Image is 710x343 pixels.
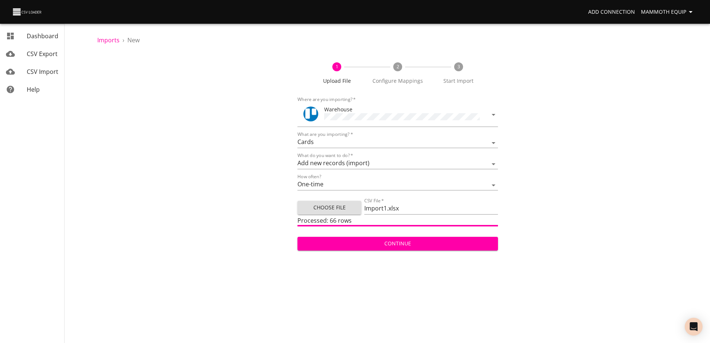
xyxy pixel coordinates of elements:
[297,153,353,158] label: What do you want to do?
[27,32,58,40] span: Dashboard
[27,50,58,58] span: CSV Export
[303,239,492,248] span: Continue
[297,102,498,127] div: ToolWarehouse
[303,107,318,121] img: Trello
[303,107,318,121] div: Tool
[27,85,40,94] span: Help
[457,63,460,70] text: 3
[685,318,703,336] div: Open Intercom Messenger
[638,5,698,19] button: Mammoth Equip
[297,216,352,225] span: Processed: 66 rows
[127,36,140,44] span: New
[27,68,58,76] span: CSV Import
[364,199,384,203] label: CSV File
[324,106,352,113] span: Warehouse
[297,174,321,179] label: How often?
[588,7,635,17] span: Add Connection
[12,7,43,17] img: CSV Loader
[297,201,361,215] button: Choose File
[97,36,120,44] a: Imports
[370,77,425,85] span: Configure Mappings
[297,132,353,137] label: What are you importing?
[397,63,399,70] text: 2
[303,203,355,212] span: Choose File
[297,237,498,251] button: Continue
[431,77,486,85] span: Start Import
[585,5,638,19] a: Add Connection
[309,77,364,85] span: Upload File
[297,97,356,102] label: Where are you importing?
[336,63,338,70] text: 1
[123,36,124,45] li: ›
[641,7,695,17] span: Mammoth Equip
